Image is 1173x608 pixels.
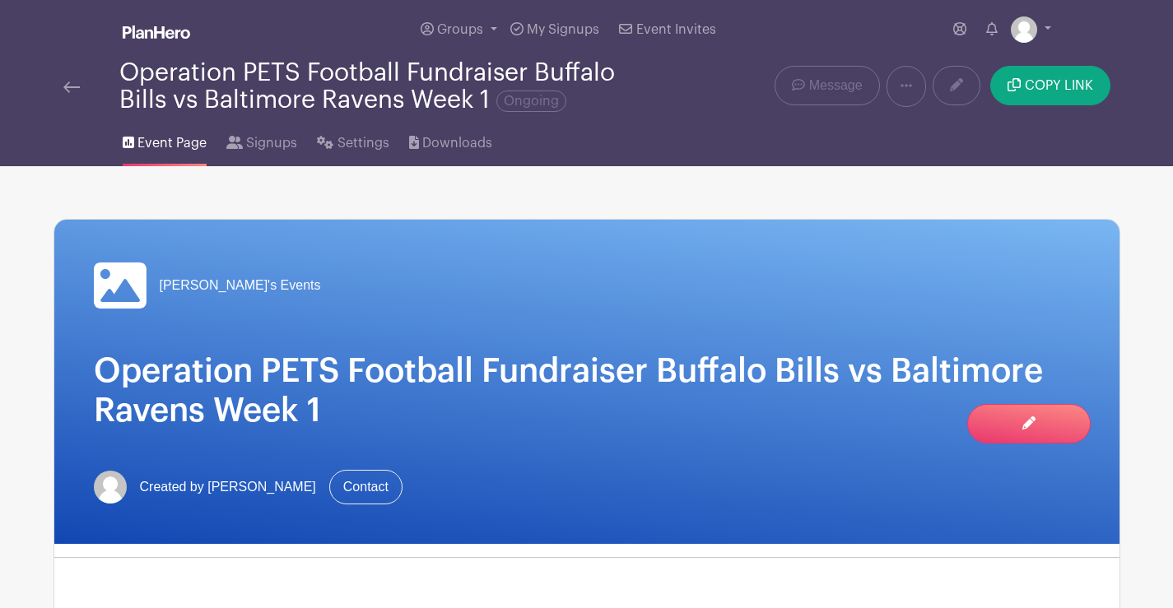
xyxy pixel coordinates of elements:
span: Created by [PERSON_NAME] [140,477,316,497]
button: COPY LINK [990,66,1110,105]
div: Operation PETS Football Fundraiser Buffalo Bills vs Baltimore Ravens Week 1 [119,59,653,114]
span: Message [809,76,863,95]
span: Signups [246,133,297,153]
a: Event Page [123,114,207,166]
h1: Operation PETS Football Fundraiser Buffalo Bills vs Baltimore Ravens Week 1 [94,351,1080,430]
span: Event Page [137,133,207,153]
img: default-ce2991bfa6775e67f084385cd625a349d9dcbb7a52a09fb2fda1e96e2d18dcdb.png [1011,16,1037,43]
a: Downloads [409,114,492,166]
img: default-ce2991bfa6775e67f084385cd625a349d9dcbb7a52a09fb2fda1e96e2d18dcdb.png [94,471,127,504]
span: COPY LINK [1025,79,1093,92]
span: My Signups [527,23,599,36]
img: logo_white-6c42ec7e38ccf1d336a20a19083b03d10ae64f83f12c07503d8b9e83406b4c7d.svg [123,26,190,39]
a: Message [775,66,879,105]
span: [PERSON_NAME]'s Events [160,276,321,295]
span: Ongoing [496,91,566,112]
span: Groups [437,23,483,36]
span: Settings [337,133,389,153]
a: Signups [226,114,297,166]
img: back-arrow-29a5d9b10d5bd6ae65dc969a981735edf675c4d7a1fe02e03b50dbd4ba3cdb55.svg [63,81,80,93]
a: Settings [317,114,389,166]
span: Downloads [422,133,492,153]
span: Event Invites [636,23,716,36]
a: Contact [329,470,403,504]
